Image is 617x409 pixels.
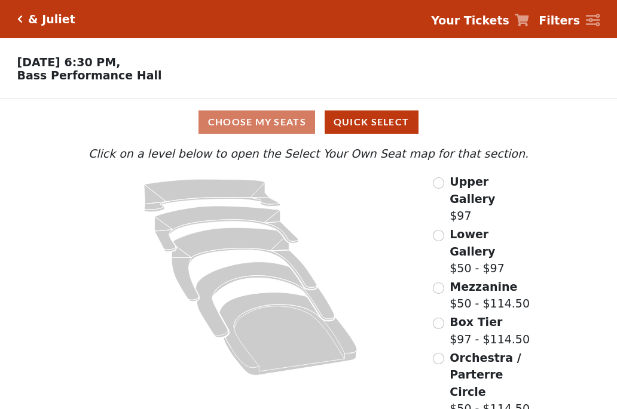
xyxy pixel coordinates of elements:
[450,173,532,225] label: $97
[28,13,75,26] h5: & Juliet
[325,110,419,134] button: Quick Select
[539,12,600,29] a: Filters
[450,278,530,312] label: $50 - $114.50
[155,206,299,251] path: Lower Gallery - Seats Available: 70
[450,280,517,293] span: Mezzanine
[431,14,509,27] strong: Your Tickets
[450,351,521,398] span: Orchestra / Parterre Circle
[450,313,530,348] label: $97 - $114.50
[17,15,23,23] a: Click here to go back to filters
[450,175,495,205] span: Upper Gallery
[539,14,580,27] strong: Filters
[85,145,532,162] p: Click on a level below to open the Select Your Own Seat map for that section.
[450,227,495,258] span: Lower Gallery
[450,315,502,328] span: Box Tier
[431,12,529,29] a: Your Tickets
[144,179,280,212] path: Upper Gallery - Seats Available: 313
[219,293,358,376] path: Orchestra / Parterre Circle - Seats Available: 36
[450,226,532,277] label: $50 - $97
